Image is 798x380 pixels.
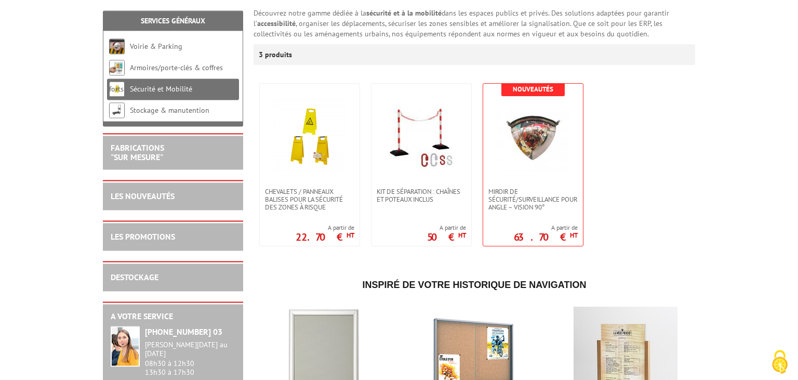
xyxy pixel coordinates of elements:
[377,188,466,203] span: Kit de séparation : chaînes et poteaux inclus
[111,272,158,282] a: DESTOCKAGE
[111,191,175,201] a: LES NOUVEAUTÉS
[458,231,466,240] sup: HT
[111,142,164,162] a: FABRICATIONS"Sur Mesure"
[371,188,471,203] a: Kit de séparation : chaînes et poteaux inclus
[497,99,569,172] img: Miroir de sécurité/surveillance pour angle – Vision 90°
[130,84,192,94] a: Sécurité et Mobilité
[109,60,125,75] img: Armoires/porte-clés & coffres forts
[254,8,695,39] p: Découvrez notre gamme dédiée à la dans les espaces publics et privés. Des solutions adaptées pour...
[109,63,223,94] a: Armoires/porte-clés & coffres forts
[111,312,235,321] h2: A votre service
[145,326,222,337] strong: [PHONE_NUMBER] 03
[347,231,354,240] sup: HT
[296,234,354,240] p: 22.70 €
[427,234,466,240] p: 50 €
[145,340,235,376] div: 08h30 à 12h30 13h30 à 17h30
[514,234,578,240] p: 63.70 €
[767,349,793,375] img: Cookies (fenêtre modale)
[362,280,586,290] span: Inspiré de votre historique de navigation
[265,188,354,211] span: Chevalets / panneaux balises pour la sécurité des zones à risque
[111,231,175,242] a: LES PROMOTIONS
[111,326,140,366] img: widget-service.jpg
[109,102,125,118] img: Stockage & manutention
[259,44,298,65] p: 3 produits
[260,188,360,211] a: Chevalets / panneaux balises pour la sécurité des zones à risque
[296,224,354,232] span: A partir de
[130,106,209,115] a: Stockage & manutention
[145,340,235,358] div: [PERSON_NAME][DATE] au [DATE]
[514,224,578,232] span: A partir de
[273,99,346,172] img: Chevalets / panneaux balises pour la sécurité des zones à risque
[570,231,578,240] sup: HT
[483,188,583,211] a: Miroir de sécurité/surveillance pour angle – Vision 90°
[427,224,466,232] span: A partir de
[488,188,578,211] span: Miroir de sécurité/surveillance pour angle – Vision 90°
[130,42,182,51] a: Voirie & Parking
[257,19,296,28] strong: accessibilité
[762,345,798,380] button: Cookies (fenêtre modale)
[366,8,442,18] strong: sécurité et à la mobilité
[513,85,553,94] b: Nouveautés
[141,16,205,25] a: Services Généraux
[385,99,458,172] img: Kit de séparation : chaînes et poteaux inclus
[109,38,125,54] img: Voirie & Parking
